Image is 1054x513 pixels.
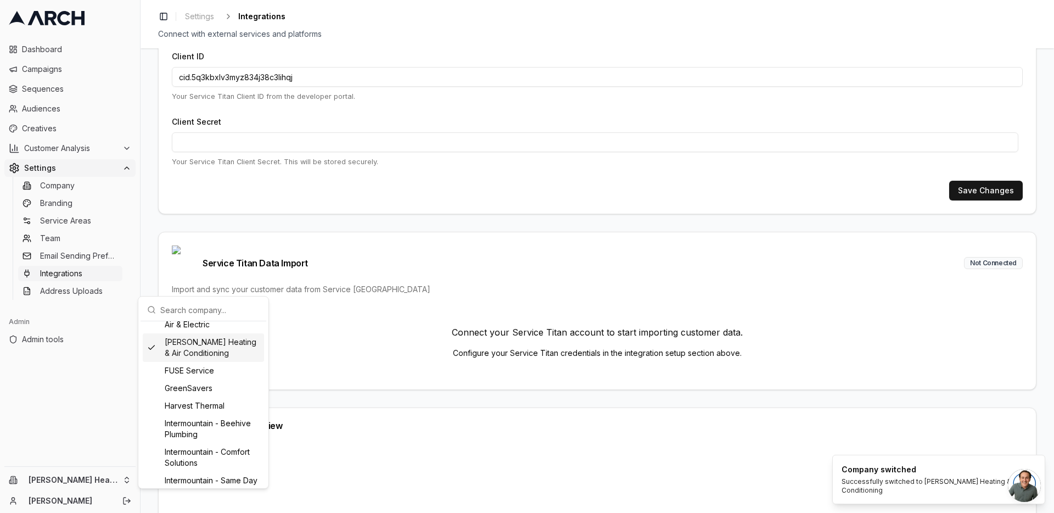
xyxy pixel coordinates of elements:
[29,495,110,506] a: [PERSON_NAME]
[40,180,75,191] span: Company
[842,464,1031,475] div: Company switched
[238,11,285,22] span: Integrations
[158,29,1036,40] div: Connect with external services and platforms
[143,380,264,397] div: GreenSavers
[143,415,264,443] div: Intermountain - Beehive Plumbing
[22,64,131,75] span: Campaigns
[143,362,264,380] div: FUSE Service
[181,9,285,24] nav: breadcrumb
[143,472,264,489] div: Intermountain - Same Day
[141,321,266,486] div: Suggestions
[172,52,204,61] label: Client ID
[24,143,118,154] span: Customer Analysis
[143,333,264,362] div: [PERSON_NAME] Heating & Air Conditioning
[4,313,136,331] div: Admin
[40,215,91,226] span: Service Areas
[949,181,1023,200] button: Save Changes
[143,397,264,415] div: Harvest Thermal
[22,44,131,55] span: Dashboard
[160,299,260,321] input: Search company...
[172,157,1023,167] p: Your Service Titan Client Secret. This will be stored securely.
[119,493,134,509] button: Log out
[172,284,1023,295] div: Import and sync your customer data from Service [GEOGRAPHIC_DATA]
[143,443,264,472] div: Intermountain - Comfort Solutions
[964,257,1023,269] div: Not Connected
[172,67,1023,87] input: Enter your Client ID
[40,268,82,279] span: Integrations
[172,117,221,126] label: Client Secret
[22,123,131,134] span: Creatives
[22,83,131,94] span: Sequences
[172,348,1023,359] p: Configure your Service Titan credentials in the integration setup section above.
[22,103,131,114] span: Audiences
[40,250,118,261] span: Email Sending Preferences
[185,11,214,22] span: Settings
[29,475,118,485] span: [PERSON_NAME] Heating & Air Conditioning
[40,286,103,297] span: Address Uploads
[172,421,1023,430] div: Data Enrichment Overview
[1008,469,1041,502] a: Open chat
[172,246,198,281] img: Service Titan logo
[22,334,131,345] span: Admin tools
[40,233,60,244] span: Team
[172,91,1023,102] p: Your Service Titan Client ID from the developer portal.
[842,477,1031,495] div: Successfully switched to [PERSON_NAME] Heating & Air Conditioning
[24,163,118,174] span: Settings
[172,326,1023,339] p: Connect your Service Titan account to start importing customer data.
[40,198,72,209] span: Branding
[172,246,308,281] span: Service Titan Data Import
